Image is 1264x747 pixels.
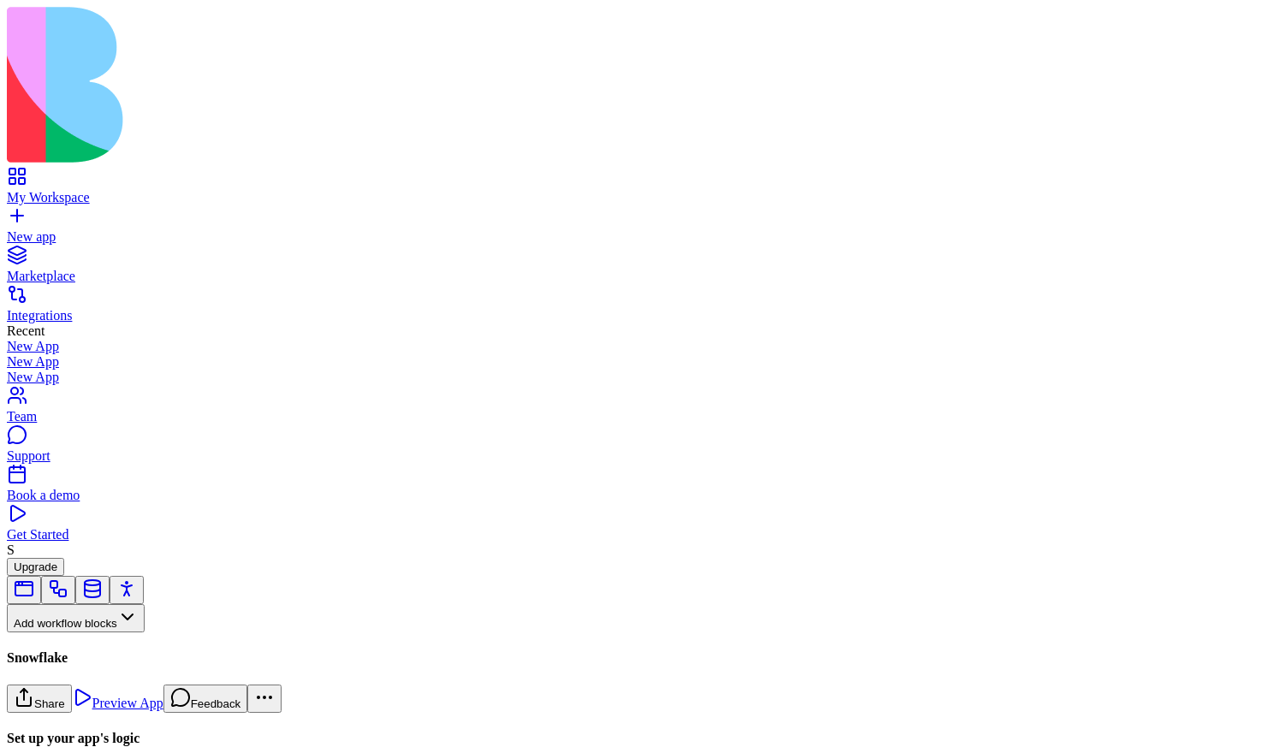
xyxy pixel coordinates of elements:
button: Feedback [163,685,248,713]
div: Book a demo [7,488,1257,503]
span: Recent [7,323,45,338]
a: Upgrade [7,559,64,573]
a: New App [7,370,1257,385]
a: New App [7,354,1257,370]
span: S [7,542,15,557]
button: Add workflow blocks [7,604,145,632]
a: Support [7,433,1257,464]
button: Upgrade [7,558,64,576]
div: Team [7,409,1257,424]
div: New app [7,229,1257,245]
div: Support [7,448,1257,464]
div: Integrations [7,308,1257,323]
a: Book a demo [7,472,1257,503]
img: logo [7,7,695,163]
button: Share [7,685,72,713]
div: My Workspace [7,190,1257,205]
div: Get Started [7,527,1257,542]
a: Integrations [7,293,1257,323]
a: New app [7,214,1257,245]
h4: Set up your app's logic [7,731,1257,746]
h4: Snowflake [7,650,1257,666]
a: Get Started [7,512,1257,542]
div: Marketplace [7,269,1257,284]
a: Marketplace [7,253,1257,284]
a: New App [7,339,1257,354]
a: Team [7,394,1257,424]
a: Preview App [72,696,163,710]
a: My Workspace [7,175,1257,205]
